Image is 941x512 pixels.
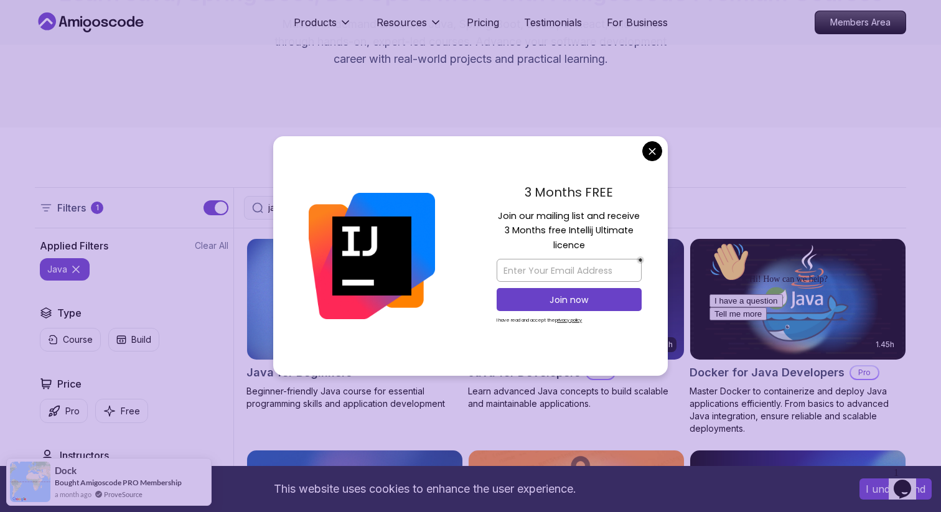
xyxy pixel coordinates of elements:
p: Filters [57,200,86,215]
p: Free [121,405,140,417]
button: Clear All [195,240,228,252]
a: Docker for Java Developers card1.45hDocker for Java DevelopersProMaster Docker to containerize an... [690,238,906,435]
button: Course [40,328,101,351]
button: Pro [40,399,88,423]
p: Pro [65,405,80,417]
input: Search Java, React, Spring boot ... [268,202,535,214]
a: Testimonials [524,15,582,30]
a: Members Area [815,11,906,34]
span: Bought [55,478,79,487]
iframe: chat widget [705,237,929,456]
p: 1 [96,203,99,213]
h2: Applied Filters [40,238,108,253]
span: Hi! How can we help? [5,37,123,47]
button: Resources [377,15,442,40]
p: Resources [377,15,427,30]
p: Course [63,333,93,346]
button: Accept cookies [859,478,932,500]
a: For Business [607,15,668,30]
div: 👋Hi! How can we help?I have a questionTell me more [5,5,229,83]
button: java [40,258,90,281]
button: Products [294,15,352,40]
button: I have a question [5,57,78,70]
button: Build [108,328,159,351]
h2: Instructors [60,448,109,463]
a: Amigoscode PRO Membership [80,478,182,487]
a: Pricing [467,15,499,30]
img: provesource social proof notification image [10,462,50,502]
p: Learn advanced Java concepts to build scalable and maintainable applications. [468,385,685,410]
p: Build [131,333,151,346]
iframe: chat widget [889,462,929,500]
img: Docker for Java Developers card [690,239,906,360]
span: Dock [55,465,77,476]
p: Master Docker to containerize and deploy Java applications efficiently. From basics to advanced J... [690,385,906,435]
span: a month ago [55,489,91,500]
button: Tell me more [5,70,62,83]
p: Beginner-friendly Java course for essential programming skills and application development [246,385,463,410]
p: java [47,263,67,276]
img: :wave: [5,5,45,45]
h2: Price [57,376,82,391]
button: Free [95,399,148,423]
a: Java for Beginners card2.41hJava for BeginnersBeginner-friendly Java course for essential program... [246,238,463,410]
h2: Docker for Java Developers [690,364,845,381]
h2: Type [57,305,82,320]
div: This website uses cookies to enhance the user experience. [9,475,841,503]
a: ProveSource [104,489,143,500]
p: Products [294,15,337,30]
h2: Java for Beginners [246,364,352,381]
img: Java for Beginners card [247,239,462,360]
p: Members Area [815,11,906,34]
